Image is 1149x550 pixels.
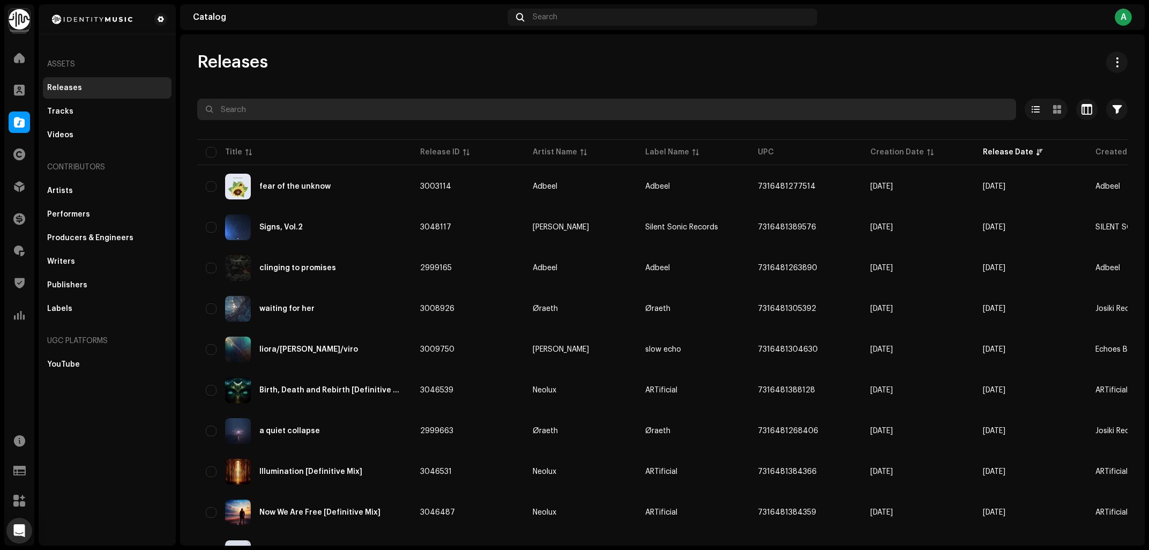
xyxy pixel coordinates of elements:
span: 3008926 [420,305,454,313]
re-m-nav-item: YouTube [43,354,171,375]
span: 3048117 [420,224,451,231]
div: Neolux [533,468,556,475]
span: 2999165 [420,264,452,272]
span: Oct 7, 2025 [870,387,893,394]
div: Tracks [47,107,73,116]
div: Signs, Vol.2 [259,224,303,231]
span: Releases [197,51,268,73]
span: May 29, 2026 [983,264,1005,272]
div: [PERSON_NAME] [533,224,589,231]
span: Øraeth [533,305,628,313]
span: 7316481304630 [758,346,818,353]
span: Adbeel [1095,264,1120,272]
re-m-nav-item: Publishers [43,274,171,296]
span: Oct 7, 2025 [870,468,893,475]
re-m-nav-item: Releases [43,77,171,99]
re-a-nav-header: Contributors [43,154,171,180]
div: Øraeth [533,427,558,435]
span: 7316481305392 [758,305,816,313]
div: Artists [47,187,73,195]
span: slow echo [645,346,681,353]
span: 2999663 [420,427,453,435]
div: Now We Are Free [Definitive Mix] [259,509,380,516]
span: 7316481268406 [758,427,818,435]
span: Domy Castellano [533,346,628,353]
span: 7316481277514 [758,183,816,190]
span: Apr 17, 2026 [983,346,1005,353]
div: Performers [47,210,90,219]
span: SILENT SONIC [1095,224,1145,231]
div: Open Intercom Messenger [6,518,32,544]
div: Title [225,147,242,158]
span: Josiki Records [1095,305,1145,313]
img: d820aa5f-be8a-4166-80b8-4f7ea8672e47 [225,337,251,362]
span: 7316481384359 [758,509,816,516]
div: Øraeth [533,305,558,313]
span: 7316481263890 [758,264,817,272]
span: 3003114 [420,183,451,190]
div: Neolux [533,509,556,516]
span: Silent Sonic Records [645,224,718,231]
span: Adbeel [645,183,670,190]
div: Release Date [983,147,1033,158]
span: Oct 9, 2025 [870,224,893,231]
div: liora/sira/viro [259,346,358,353]
div: Neolux [533,387,556,394]
span: Adbeel [533,264,628,272]
span: Oct 7, 2025 [870,509,893,516]
span: Øraeth [645,305,670,313]
img: 0f74c21f-6d1c-4dbc-9196-dbddad53419e [9,9,30,30]
span: Adbeel [1095,183,1120,190]
img: 27bbda51-01f5-42d6-8d69-d23ce452b257 [225,459,251,485]
span: 3009750 [420,346,454,353]
div: Publishers [47,281,87,289]
div: Adbeel [533,183,557,190]
span: ARTificial [1095,468,1128,475]
span: Øraeth [533,427,628,435]
span: Neolux [533,468,628,475]
span: 3046539 [420,387,453,394]
div: Catalog [193,13,503,21]
div: Releases [47,84,82,92]
div: Artist Name [533,147,577,158]
re-m-nav-item: Performers [43,204,171,225]
span: 7316481388128 [758,387,815,394]
div: clinging to promises [259,264,336,272]
span: Sep 17, 2025 [870,305,893,313]
span: Apr 24, 2026 [983,305,1005,313]
span: 7316481389576 [758,224,816,231]
span: Adbeel [645,264,670,272]
div: YouTube [47,360,80,369]
span: 7316481384366 [758,468,817,475]
img: 0b4792ee-5098-48e8-835d-ce160eb52bef [225,500,251,525]
img: 57694a29-3517-4fdc-ba6d-218cbef0bb97 [225,255,251,281]
span: 3046487 [420,509,455,516]
input: Search [197,99,1016,120]
re-m-nav-item: Videos [43,124,171,146]
span: Sep 5, 2025 [870,264,893,272]
img: fe4dbb3b-5dba-40ec-a946-cce7fe43cc2a [225,214,251,240]
span: ARTificial [1095,509,1128,516]
span: ARTificial [1095,387,1128,394]
span: Neolux [533,509,628,516]
img: 2d8271db-5505-4223-b535-acbbe3973654 [47,13,137,26]
span: Adbeel [533,183,628,190]
re-m-nav-item: Writers [43,251,171,272]
img: 25e75a91-9590-42ed-aba2-ddde5eda7be9 [225,377,251,403]
div: Release ID [420,147,460,158]
div: Videos [47,131,73,139]
img: f5dfcec5-3b35-4c1f-9e35-6981a2b40c4f [225,418,251,444]
div: UGC Platforms [43,328,171,354]
div: fear of the unknow [259,183,331,190]
span: ARTificial [645,468,677,475]
re-m-nav-item: Producers & Engineers [43,227,171,249]
span: Apr 10, 2026 [983,468,1005,475]
span: Sep 10, 2025 [870,183,893,190]
img: b1b04235-e4db-4f31-a88c-4825d539c22a [225,296,251,322]
re-m-nav-item: Labels [43,298,171,319]
re-a-nav-header: Assets [43,51,171,77]
re-m-nav-item: Artists [43,180,171,202]
div: Birth, Death and Rebirth [Definitive Mix] [259,387,403,394]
